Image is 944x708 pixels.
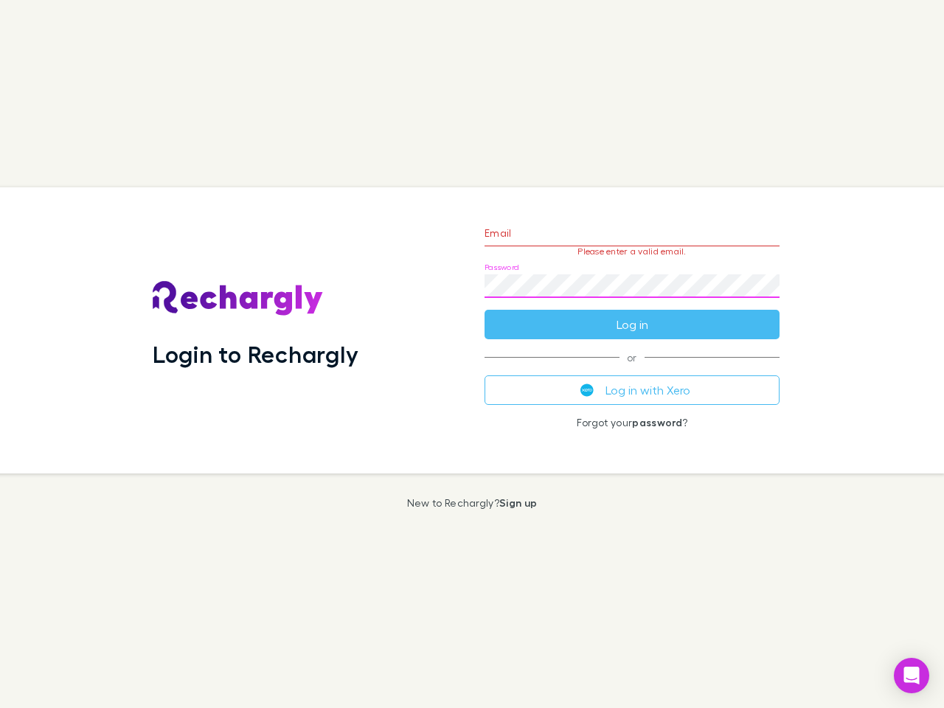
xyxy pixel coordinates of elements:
[894,658,929,693] div: Open Intercom Messenger
[485,246,780,257] p: Please enter a valid email.
[485,375,780,405] button: Log in with Xero
[153,340,358,368] h1: Login to Rechargly
[485,262,519,273] label: Password
[153,281,324,316] img: Rechargly's Logo
[407,497,538,509] p: New to Rechargly?
[580,383,594,397] img: Xero's logo
[632,416,682,428] a: password
[499,496,537,509] a: Sign up
[485,357,780,358] span: or
[485,417,780,428] p: Forgot your ?
[485,310,780,339] button: Log in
